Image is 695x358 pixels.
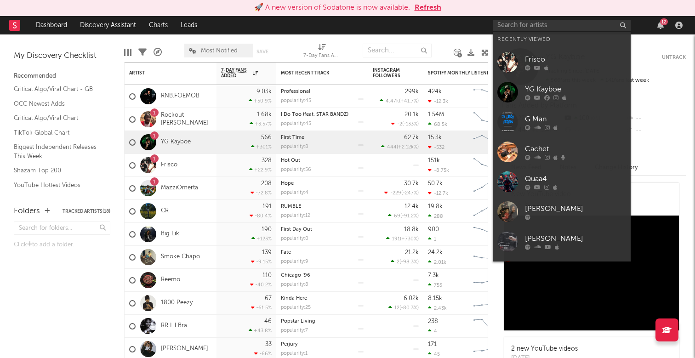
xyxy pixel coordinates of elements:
div: 110 [262,273,272,278]
span: 69 [394,214,400,219]
div: Recently Viewed [497,34,626,45]
div: ( ) [388,213,419,219]
a: Hope [281,181,294,186]
a: Fate [281,250,291,255]
svg: Chart title [469,131,511,154]
div: Most Recent Track [281,70,350,76]
span: -133 % [404,122,417,127]
div: -532 [428,144,444,150]
div: [PERSON_NAME] [525,233,626,244]
div: +43.8 % [249,328,272,334]
div: Perjury [281,342,364,347]
a: RR Lil Bra [161,322,187,330]
div: 208 [261,181,272,187]
div: ( ) [384,190,419,196]
input: Search for folders... [14,222,110,235]
div: 4 [428,328,437,334]
a: CR [161,207,169,215]
div: 12.4k [404,204,419,210]
div: Edit Columns [124,39,131,66]
div: popularity: 56 [281,167,311,172]
a: Big Lik [161,230,179,238]
a: YG Kayboe [161,138,191,146]
a: Discovery Assistant [74,16,142,34]
div: +123 % [251,236,272,242]
div: RUMBLE [281,204,364,209]
a: Frisco [493,47,631,77]
div: 21.2k [405,250,419,256]
a: [PERSON_NAME] [493,197,631,227]
div: Artist [129,70,198,76]
a: [PERSON_NAME] [161,345,208,353]
a: Chicago ‘96 [281,273,310,278]
a: Hot Out [281,158,300,163]
div: 19.8k [428,204,443,210]
div: 755 [428,282,442,288]
div: [PERSON_NAME] [525,203,626,214]
div: ( ) [386,236,419,242]
div: 45 [428,351,440,357]
div: 1.68k [257,112,272,118]
div: -12.3k [428,98,448,104]
a: RNB.FOEMOB [161,92,199,100]
svg: Chart title [469,177,511,200]
a: Critical Algo/Viral Chart [14,113,101,123]
a: Biggest Independent Releases This Week [14,142,101,161]
div: popularity: 4 [281,190,308,195]
span: -2 [397,122,402,127]
span: -229 [390,191,401,196]
div: 191 [262,204,272,210]
span: 4.47k [386,99,399,104]
a: Charts [142,16,174,34]
svg: Chart title [469,85,511,108]
div: ( ) [388,305,419,311]
div: Cachet [525,143,626,154]
div: 50.7k [428,181,443,187]
div: 1.54M [428,112,444,118]
a: MazziOmerta [161,184,198,192]
div: Instagram Followers [373,68,405,79]
div: -- [625,113,686,125]
div: 20.1k [404,112,419,118]
div: Popstar Living [281,319,364,324]
a: Perjury [281,342,298,347]
button: Tracked Artists(18) [63,209,110,214]
div: 2.43k [428,305,447,311]
span: +730 % [401,237,417,242]
div: 2 new YouTube videos [511,344,578,354]
div: popularity: 12 [281,213,310,218]
div: 12 [660,18,668,25]
div: 6.02k [404,295,419,301]
div: +301 % [251,144,272,150]
svg: Chart title [469,269,511,292]
a: Lil Devo78 [493,256,631,286]
div: +50.9 % [249,98,272,104]
div: YG Kayboe [525,84,626,95]
svg: Chart title [469,315,511,338]
div: 288 [428,213,443,219]
div: 62.7k [404,135,419,141]
a: YG Kayboe [493,77,631,107]
input: Search for artists [493,20,631,31]
div: 171 [428,341,437,347]
a: G Man [493,107,631,137]
div: 8.15k [428,295,442,301]
div: Filters [138,39,147,66]
div: 139 [262,250,272,256]
a: Professional [281,89,310,94]
div: Professional [281,89,364,94]
svg: Chart title [469,246,511,269]
div: 68.5k [428,121,447,127]
a: Shazam Top 200 [14,165,101,176]
div: -72.8 % [251,190,272,196]
a: Popstar Living [281,319,315,324]
div: 🚀 A new version of Sodatone is now available. [254,2,410,13]
span: +41.7 % [400,99,417,104]
a: I Do Too (feat. STAR BANDZ) [281,112,348,117]
div: A&R Pipeline [154,39,162,66]
div: 67 [265,295,272,301]
span: -91.2 % [402,214,417,219]
div: 566 [261,135,272,141]
div: Hope [281,181,364,186]
a: TikTok Global Chart [14,128,101,138]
